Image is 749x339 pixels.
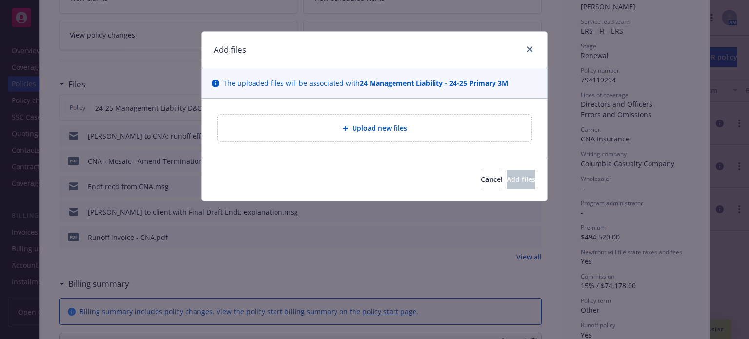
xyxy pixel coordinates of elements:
span: Cancel [481,175,503,184]
span: Add files [507,175,535,184]
span: Upload new files [352,123,407,133]
button: Cancel [481,170,503,189]
div: Upload new files [217,114,532,142]
button: Add files [507,170,535,189]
